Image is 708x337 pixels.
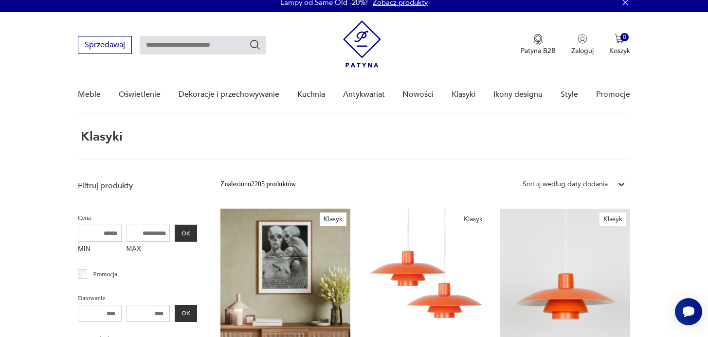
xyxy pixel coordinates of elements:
[78,293,197,303] p: Datowanie
[609,34,630,55] button: 0Koszyk
[609,46,630,55] p: Koszyk
[127,242,170,257] label: MAX
[119,76,161,113] a: Oświetlenie
[220,179,296,190] div: Znaleziono 2205 produktów
[452,76,475,113] a: Klasyki
[521,34,556,55] a: Ikona medaluPatyna B2B
[675,298,702,325] iframe: Smartsupp widget button
[78,36,132,54] button: Sprzedawaj
[533,34,543,45] img: Ikona medalu
[175,305,197,322] button: OK
[78,180,197,191] p: Filtruj produkty
[78,213,197,223] p: Cena
[78,130,123,143] h1: Klasyki
[620,33,629,41] div: 0
[578,34,587,44] img: Ikonka użytkownika
[571,34,594,55] button: Zaloguj
[78,42,132,49] a: Sprzedawaj
[175,225,197,242] button: OK
[179,76,279,113] a: Dekoracje i przechowywanie
[343,20,381,68] img: Patyna - sklep z meblami i dekoracjami vintage
[615,34,624,44] img: Ikona koszyka
[93,269,117,280] p: Promocja
[596,76,630,113] a: Promocje
[78,242,122,257] label: MIN
[297,76,325,113] a: Kuchnia
[523,179,608,190] div: Sortuj według daty dodania
[521,34,556,55] button: Patyna B2B
[402,76,434,113] a: Nowości
[521,46,556,55] p: Patyna B2B
[571,46,594,55] p: Zaloguj
[78,76,101,113] a: Meble
[249,39,261,51] button: Szukaj
[343,76,385,113] a: Antykwariat
[493,76,543,113] a: Ikony designu
[561,76,578,113] a: Style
